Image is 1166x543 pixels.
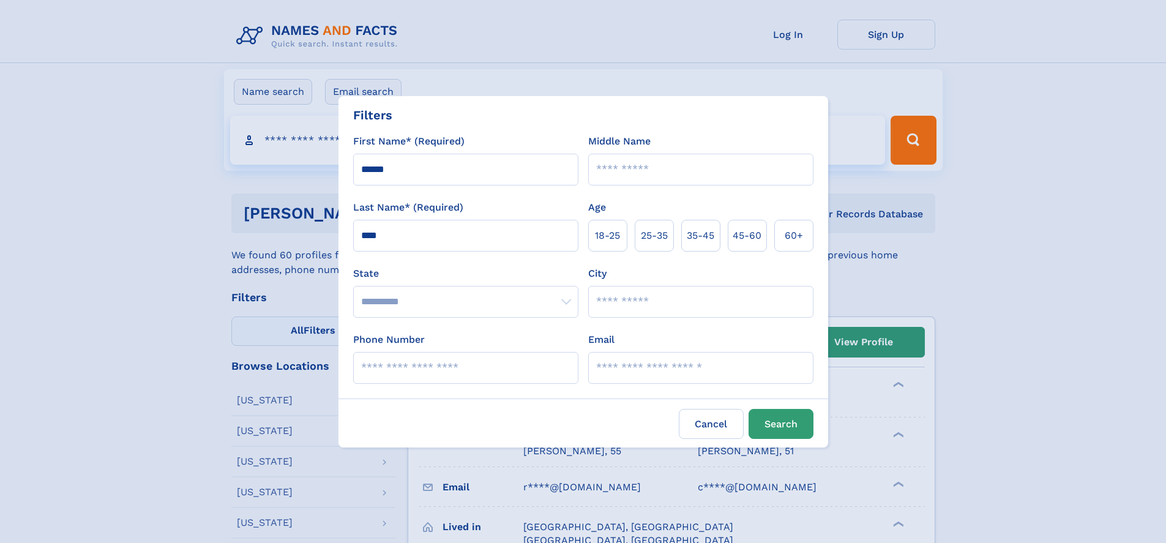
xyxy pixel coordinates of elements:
[353,106,392,124] div: Filters
[679,409,744,439] label: Cancel
[353,332,425,347] label: Phone Number
[733,228,761,243] span: 45‑60
[595,228,620,243] span: 18‑25
[588,266,607,281] label: City
[588,332,615,347] label: Email
[749,409,813,439] button: Search
[353,134,465,149] label: First Name* (Required)
[641,228,668,243] span: 25‑35
[687,228,714,243] span: 35‑45
[588,200,606,215] label: Age
[588,134,651,149] label: Middle Name
[785,228,803,243] span: 60+
[353,200,463,215] label: Last Name* (Required)
[353,266,578,281] label: State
